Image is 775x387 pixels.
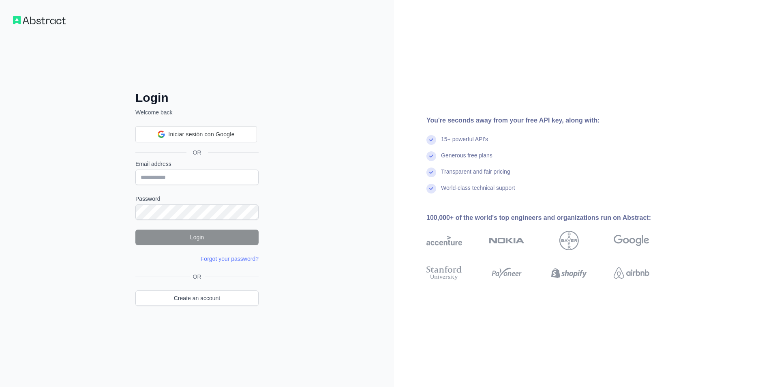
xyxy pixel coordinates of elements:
h2: Login [135,90,259,105]
label: Email address [135,160,259,168]
img: shopify [551,264,587,282]
a: Create an account [135,290,259,306]
img: check mark [426,135,436,145]
a: Forgot your password? [201,256,259,262]
button: Login [135,230,259,245]
img: bayer [559,231,579,250]
img: google [614,231,649,250]
img: payoneer [489,264,525,282]
span: OR [190,273,205,281]
img: nokia [489,231,525,250]
label: Password [135,195,259,203]
img: accenture [426,231,462,250]
img: stanford university [426,264,462,282]
div: 100,000+ of the world's top engineers and organizations run on Abstract: [426,213,675,223]
div: Iniciar sesión con Google [135,126,257,142]
div: Generous free plans [441,151,492,168]
div: World-class technical support [441,184,515,200]
img: check mark [426,151,436,161]
p: Welcome back [135,108,259,116]
span: Iniciar sesión con Google [168,130,234,139]
img: check mark [426,168,436,177]
img: Workflow [13,16,66,24]
span: OR [186,148,208,157]
img: airbnb [614,264,649,282]
img: check mark [426,184,436,193]
div: Transparent and fair pricing [441,168,510,184]
div: You're seconds away from your free API key, along with: [426,116,675,125]
div: 15+ powerful API's [441,135,488,151]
